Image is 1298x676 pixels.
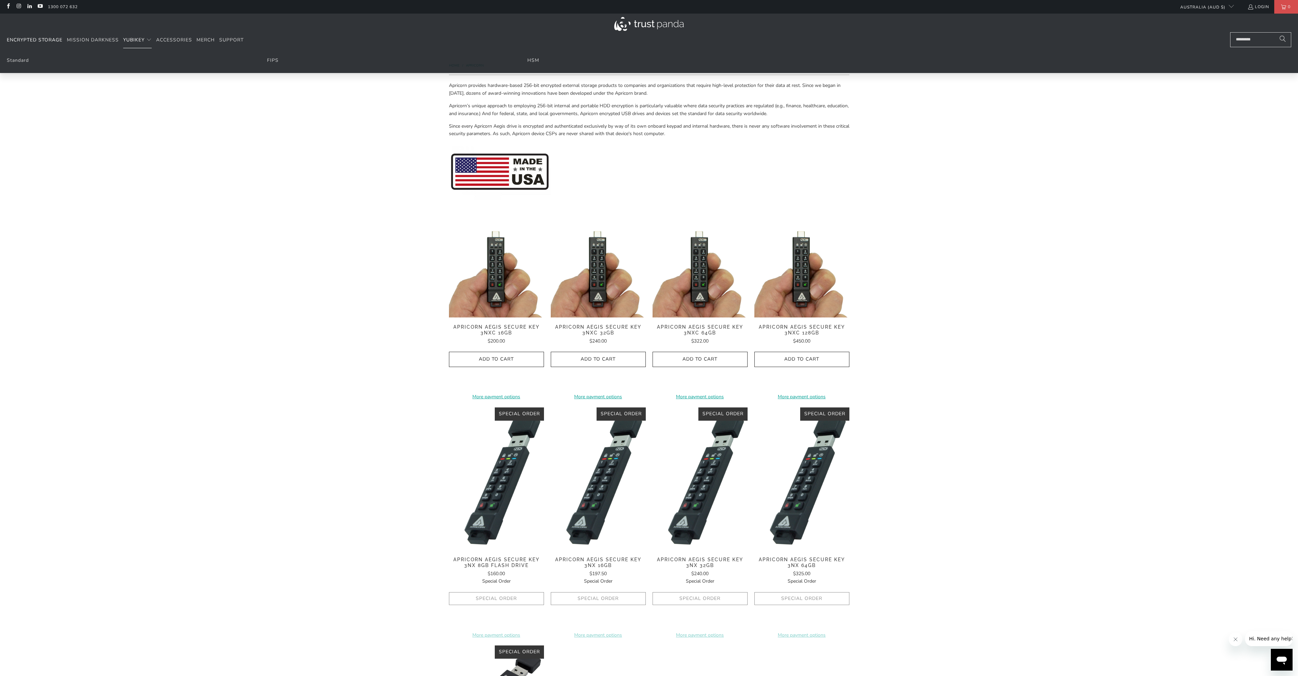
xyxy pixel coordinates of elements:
[754,324,849,345] a: Apricorn Aegis Secure Key 3NXC 128GB $450.00
[219,32,244,48] a: Support
[267,57,279,63] a: FIPS
[601,410,642,417] span: Special Order
[156,32,192,48] a: Accessories
[7,32,62,48] a: Encrypted Storage
[449,222,544,317] img: Apricorn Aegis Secure Key 3NXC 16GB
[527,57,539,63] a: HSM
[37,4,43,10] a: Trust Panda Australia on YouTube
[653,352,748,367] button: Add to Cart
[449,82,841,96] span: Apricorn provides hardware-based 256-bit encrypted external storage products to companies and org...
[653,407,748,550] a: Apricorn Aegis Secure Key 3NX 32GB - Trust Panda Apricorn Aegis Secure Key 3NX 32GB - Trust Panda
[219,37,244,43] span: Support
[488,338,505,344] span: $200.00
[1274,32,1291,47] button: Search
[16,4,21,10] a: Trust Panda Australia on Instagram
[449,407,544,550] a: Apricorn Aegis Secure Key 3NX 8GB Flash Drive - Trust Panda Apricorn Aegis Secure Key 3NX 8GB Fla...
[156,37,192,43] span: Accessories
[551,407,646,550] a: Apricorn Aegis Secure Key 3NX 16GB - Trust Panda Apricorn Aegis Secure Key 3NX 16GB - Trust Panda
[754,557,849,585] a: Apricorn Aegis Secure Key 3NX 64GB $325.00Special Order
[653,324,748,345] a: Apricorn Aegis Secure Key 3NXC 64GB $322.00
[123,32,152,48] summary: YubiKey
[449,324,544,345] a: Apricorn Aegis Secure Key 3NXC 16GB $200.00
[589,570,607,577] span: $197.50
[449,407,544,550] img: Apricorn Aegis Secure Key 3NX 8GB Flash Drive - Trust Panda
[499,648,540,655] span: Special Order
[7,32,244,48] nav: Translation missing: en.navigation.header.main_nav
[551,557,646,568] span: Apricorn Aegis Secure Key 3NX 16GB
[551,324,646,345] a: Apricorn Aegis Secure Key 3NXC 32GB $240.00
[5,4,11,10] a: Trust Panda Australia on Facebook
[67,37,119,43] span: Mission Darkness
[67,32,119,48] a: Mission Darkness
[1230,32,1291,47] input: Search...
[653,557,748,585] a: Apricorn Aegis Secure Key 3NX 32GB $240.00Special Order
[1229,633,1242,646] iframe: Close message
[449,557,544,585] a: Apricorn Aegis Secure Key 3NX 8GB Flash Drive $160.00Special Order
[793,570,810,577] span: $325.00
[551,393,646,401] a: More payment options
[754,407,849,550] img: Apricorn Aegis Secure Key 3NX 64GB - Trust Panda
[653,557,748,568] span: Apricorn Aegis Secure Key 3NX 32GB
[686,578,714,584] span: Special Order
[488,570,505,577] span: $160.00
[449,324,544,336] span: Apricorn Aegis Secure Key 3NXC 16GB
[449,557,544,568] span: Apricorn Aegis Secure Key 3NX 8GB Flash Drive
[653,407,748,550] img: Apricorn Aegis Secure Key 3NX 32GB - Trust Panda
[499,410,540,417] span: Special Order
[754,352,849,367] button: Add to Cart
[456,357,537,362] span: Add to Cart
[449,352,544,367] button: Add to Cart
[761,357,842,362] span: Add to Cart
[7,57,29,63] a: Standard
[653,324,748,336] span: Apricorn Aegis Secure Key 3NXC 64GB
[1271,649,1293,671] iframe: Button to launch messaging window
[482,578,511,584] span: Special Order
[653,393,748,401] a: More payment options
[804,410,845,417] span: Special Order
[558,357,639,362] span: Add to Cart
[551,222,646,317] img: Apricorn Aegis Secure Key 3NXC 32GB - Trust Panda
[449,393,544,401] a: More payment options
[788,578,816,584] span: Special Order
[551,407,646,550] img: Apricorn Aegis Secure Key 3NX 16GB - Trust Panda
[449,103,849,116] span: Apricorn’s unique approach to employing 256-bit internal and portable HDD encryption is particula...
[1245,631,1293,646] iframe: Message from company
[7,37,62,43] span: Encrypted Storage
[4,5,49,10] span: Hi. Need any help?
[754,557,849,568] span: Apricorn Aegis Secure Key 3NX 64GB
[660,357,740,362] span: Add to Cart
[793,338,810,344] span: $450.00
[614,17,684,31] img: Trust Panda Australia
[1247,3,1269,11] a: Login
[691,338,709,344] span: $322.00
[584,578,613,584] span: Special Order
[123,37,145,43] span: YubiKey
[26,4,32,10] a: Trust Panda Australia on LinkedIn
[754,393,849,401] a: More payment options
[754,407,849,550] a: Apricorn Aegis Secure Key 3NX 64GB - Trust Panda Apricorn Aegis Secure Key 3NX 64GB - Trust Panda
[449,123,849,137] span: Since every Apricorn Aegis drive is encrypted and authenticated exclusively by way of its own onb...
[551,352,646,367] button: Add to Cart
[589,338,607,344] span: $240.00
[551,557,646,585] a: Apricorn Aegis Secure Key 3NX 16GB $197.50Special Order
[196,32,215,48] a: Merch
[702,410,744,417] span: Special Order
[48,3,78,11] a: 1300 072 632
[691,570,709,577] span: $240.00
[551,324,646,336] span: Apricorn Aegis Secure Key 3NXC 32GB
[653,222,748,317] img: Apricorn Aegis Secure Key 3NXC 64GB - Trust Panda
[196,37,215,43] span: Merch
[754,222,849,317] img: Apricorn Aegis Secure Key 3NXC 128GB
[754,324,849,336] span: Apricorn Aegis Secure Key 3NXC 128GB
